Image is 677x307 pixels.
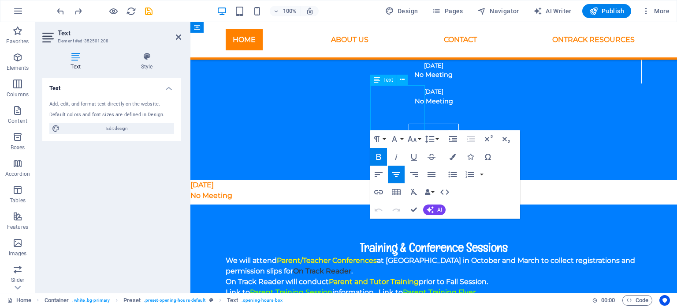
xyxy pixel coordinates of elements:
[72,295,110,306] span: . white .bg-primary
[73,6,83,16] button: redo
[432,7,463,15] span: Pages
[405,148,422,166] button: Underline (Ctrl+U)
[474,4,523,18] button: Navigator
[592,295,615,306] h6: Session time
[55,6,66,16] button: undo
[370,166,387,183] button: Align Left
[58,37,164,45] h3: Element #ed-352501208
[533,7,572,15] span: AI Writer
[7,295,31,306] a: Click to cancel selection. Double-click to open Pages
[306,7,314,15] i: On resize automatically adjust zoom level to fit chosen device.
[659,295,670,306] button: Usercentrics
[388,166,405,183] button: Align Center
[45,295,69,306] span: Click to select. Double-click to edit
[270,6,301,16] button: 100%
[642,7,670,15] span: More
[209,298,213,303] i: This element is a customizable preset
[405,130,422,148] button: Font Size
[477,7,519,15] span: Navigator
[10,197,26,204] p: Tables
[283,6,297,16] h6: 100%
[388,201,405,219] button: Redo (Ctrl+Shift+Z)
[227,295,238,306] span: Click to select. Double-click to edit
[7,224,28,231] p: Features
[498,130,514,148] button: Subscript
[144,6,154,16] i: Save (Ctrl+S)
[42,78,181,94] h4: Text
[445,130,461,148] button: Increase Indent
[7,64,29,72] p: Elements
[7,91,29,98] p: Columns
[423,205,446,215] button: AI
[49,123,174,134] button: Edit design
[462,148,479,166] button: Icons
[123,295,141,306] span: Click to select. Double-click to edit
[126,6,136,16] i: Reload page
[5,171,30,178] p: Accordion
[45,295,283,306] nav: breadcrumb
[423,166,440,183] button: Align Justify
[242,295,283,306] span: . opening-hours-box
[444,166,461,183] button: Unordered List
[58,29,181,37] h2: Text
[589,7,624,15] span: Publish
[383,77,393,83] span: Text
[405,183,422,201] button: Clear Formatting
[144,295,206,306] span: . preset-opening-hours-default
[428,4,466,18] button: Pages
[480,130,497,148] button: Superscript
[436,183,453,201] button: HTML
[405,166,422,183] button: Align Right
[530,4,575,18] button: AI Writer
[582,4,631,18] button: Publish
[126,6,136,16] button: reload
[461,166,478,183] button: Ordered List
[388,148,405,166] button: Italic (Ctrl+I)
[388,183,405,201] button: Insert Table
[49,111,174,119] div: Default colors and font sizes are defined in Design.
[638,4,673,18] button: More
[6,38,29,45] p: Favorites
[49,101,174,108] div: Add, edit, and format text directly on the website.
[9,250,27,257] p: Images
[462,130,479,148] button: Decrease Indent
[405,201,422,219] button: Confirm (Ctrl+⏎)
[73,6,83,16] i: Redo: Duplicate elements (Ctrl+Y, ⌘+Y)
[423,183,435,201] button: Data Bindings
[385,7,418,15] span: Design
[56,6,66,16] i: Undo: Cut (Ctrl+Z)
[370,130,387,148] button: Paragraph Format
[370,148,387,166] button: Bold (Ctrl+B)
[423,148,440,166] button: Strikethrough
[626,295,648,306] span: Code
[423,130,440,148] button: Line Height
[112,52,181,71] h4: Style
[42,52,112,71] h4: Text
[143,6,154,16] button: save
[444,148,461,166] button: Colors
[370,201,387,219] button: Undo (Ctrl+Z)
[622,295,652,306] button: Code
[370,183,387,201] button: Insert Link
[382,4,422,18] button: Design
[11,277,25,284] p: Slider
[11,144,25,151] p: Boxes
[478,166,485,183] button: Ordered List
[480,148,496,166] button: Special Characters
[607,297,609,303] span: :
[601,295,615,306] span: 00 00
[437,207,442,212] span: AI
[8,117,27,125] p: Content
[63,123,171,134] span: Edit design
[388,130,405,148] button: Font Family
